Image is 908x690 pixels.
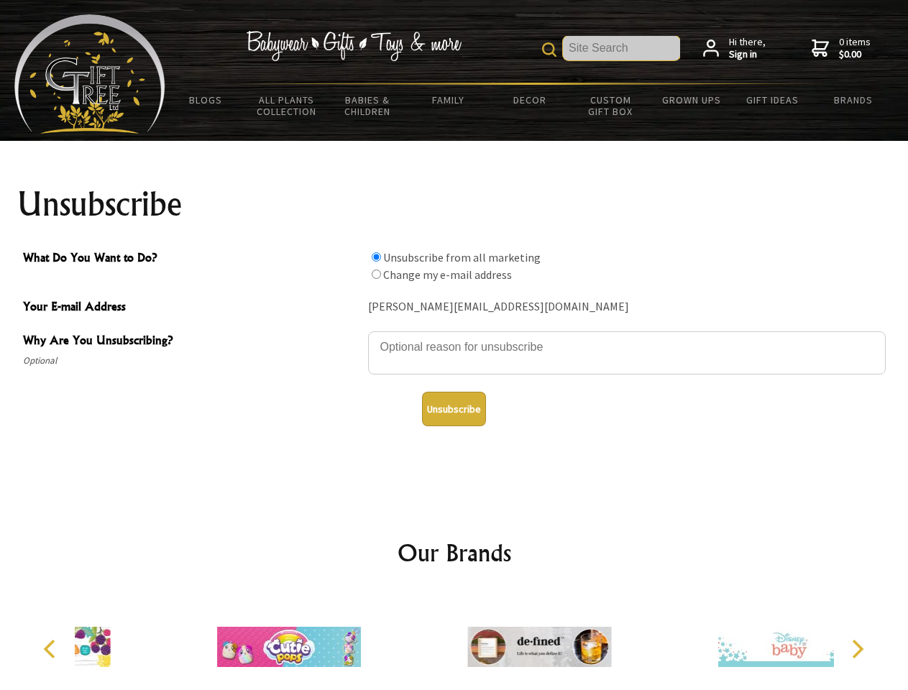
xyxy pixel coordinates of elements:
[732,85,813,115] a: Gift Ideas
[368,331,886,374] textarea: Why Are You Unsubscribing?
[368,296,886,318] div: [PERSON_NAME][EMAIL_ADDRESS][DOMAIN_NAME]
[372,252,381,262] input: What Do You Want to Do?
[165,85,247,115] a: BLOGS
[36,633,68,665] button: Previous
[23,298,361,318] span: Your E-mail Address
[23,331,361,352] span: Why Are You Unsubscribing?
[812,36,871,61] a: 0 items$0.00
[729,48,766,61] strong: Sign in
[813,85,894,115] a: Brands
[23,352,361,369] span: Optional
[247,85,328,126] a: All Plants Collection
[23,249,361,270] span: What Do You Want to Do?
[372,270,381,279] input: What Do You Want to Do?
[246,31,462,61] img: Babywear - Gifts - Toys & more
[327,85,408,126] a: Babies & Children
[570,85,651,126] a: Custom Gift Box
[408,85,490,115] a: Family
[383,267,512,282] label: Change my e-mail address
[703,36,766,61] a: Hi there,Sign in
[29,535,880,570] h2: Our Brands
[841,633,873,665] button: Next
[542,42,556,57] img: product search
[17,187,891,221] h1: Unsubscribe
[729,36,766,61] span: Hi there,
[14,14,165,134] img: Babyware - Gifts - Toys and more...
[489,85,570,115] a: Decor
[422,392,486,426] button: Unsubscribe
[383,250,541,264] label: Unsubscribe from all marketing
[563,36,680,60] input: Site Search
[651,85,732,115] a: Grown Ups
[839,35,871,61] span: 0 items
[839,48,871,61] strong: $0.00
